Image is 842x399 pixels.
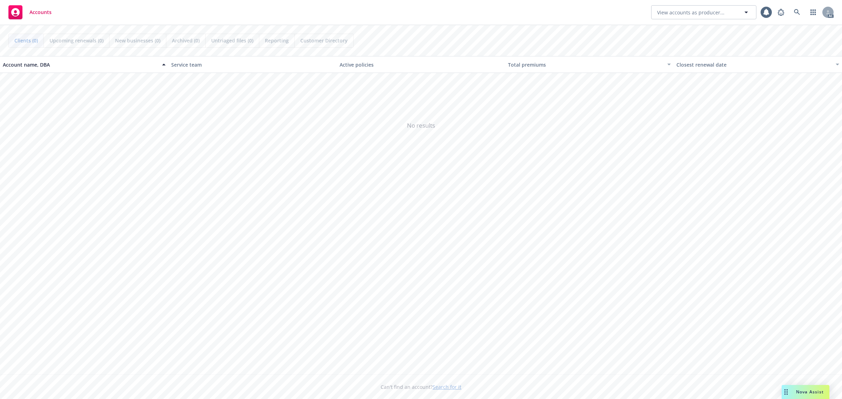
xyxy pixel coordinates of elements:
[657,9,724,16] span: View accounts as producer...
[505,56,674,73] button: Total premiums
[508,61,663,68] div: Total premiums
[6,2,54,22] a: Accounts
[14,37,38,44] span: Clients (0)
[300,37,348,44] span: Customer Directory
[29,9,52,15] span: Accounts
[782,385,829,399] button: Nova Assist
[381,383,461,391] span: Can't find an account?
[115,37,160,44] span: New businesses (0)
[168,56,337,73] button: Service team
[790,5,804,19] a: Search
[676,61,831,68] div: Closest renewal date
[796,389,824,395] span: Nova Assist
[674,56,842,73] button: Closest renewal date
[782,385,790,399] div: Drag to move
[172,37,200,44] span: Archived (0)
[340,61,502,68] div: Active policies
[433,384,461,390] a: Search for it
[211,37,253,44] span: Untriaged files (0)
[337,56,505,73] button: Active policies
[3,61,158,68] div: Account name, DBA
[265,37,289,44] span: Reporting
[49,37,103,44] span: Upcoming renewals (0)
[651,5,756,19] button: View accounts as producer...
[774,5,788,19] a: Report a Bug
[171,61,334,68] div: Service team
[806,5,820,19] a: Switch app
